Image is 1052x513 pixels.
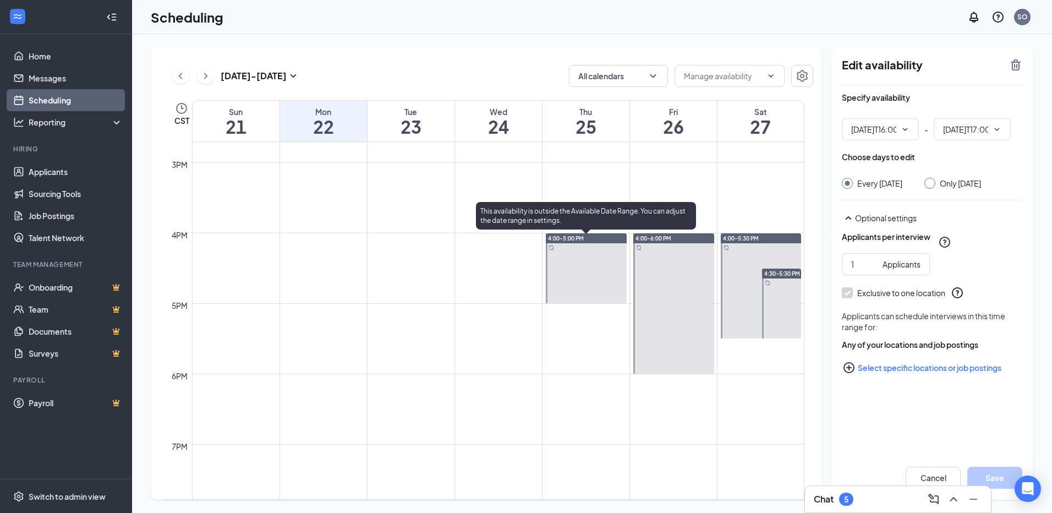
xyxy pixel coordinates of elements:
[967,493,980,506] svg: Minimize
[842,211,855,225] svg: SmallChevronUp
[548,234,584,242] span: 4:00-5:00 PM
[13,491,24,502] svg: Settings
[842,151,915,162] div: Choose days to edit
[993,125,1001,134] svg: ChevronDown
[13,260,120,269] div: Team Management
[791,65,813,87] button: Settings
[636,245,642,250] svg: Sync
[967,10,980,24] svg: Notifications
[29,45,123,67] a: Home
[1015,476,1041,502] div: Open Intercom Messenger
[724,245,729,250] svg: Sync
[29,227,123,249] a: Talent Network
[455,106,542,117] div: Wed
[368,106,454,117] div: Tue
[842,310,1022,332] div: Applicants can schedule interviews in this time range for:
[549,245,554,250] svg: Sync
[543,117,629,136] h1: 25
[630,106,717,117] div: Fri
[29,276,123,298] a: OnboardingCrown
[543,101,629,141] a: September 25, 2025
[630,101,717,141] a: September 26, 2025
[543,106,629,117] div: Thu
[13,117,24,128] svg: Analysis
[947,493,960,506] svg: ChevronUp
[842,58,1002,72] h2: Edit availability
[765,280,770,286] svg: Sync
[723,234,759,242] span: 4:00-5:30 PM
[476,202,696,230] div: This availability is outside the Available Date Range. You can adjust the date range in settings.
[635,234,671,242] span: 4:00-6:00 PM
[29,392,123,414] a: PayrollCrown
[175,69,186,83] svg: ChevronLeft
[174,115,189,126] span: CST
[842,231,930,242] div: Applicants per interview
[844,495,848,504] div: 5
[221,70,287,82] h3: [DATE] - [DATE]
[455,101,542,141] a: September 24, 2025
[151,8,223,26] h1: Scheduling
[1017,12,1028,21] div: SO
[29,161,123,183] a: Applicants
[169,440,190,452] div: 7pm
[193,101,280,141] a: September 21, 2025
[169,370,190,382] div: 6pm
[796,69,809,83] svg: Settings
[648,70,659,81] svg: ChevronDown
[764,270,800,277] span: 4:30-5:30 PM
[280,106,367,117] div: Mon
[925,490,943,508] button: ComposeMessage
[684,70,762,82] input: Manage availability
[857,287,945,298] div: Exclusive to one location
[200,69,211,83] svg: ChevronRight
[29,89,123,111] a: Scheduling
[901,125,909,134] svg: ChevronDown
[29,183,123,205] a: Sourcing Tools
[287,69,300,83] svg: SmallChevronDown
[717,106,804,117] div: Sat
[766,72,775,80] svg: ChevronDown
[991,10,1005,24] svg: QuestionInfo
[814,493,834,505] h3: Chat
[717,117,804,136] h1: 27
[12,11,23,22] svg: WorkstreamLogo
[842,339,1022,350] div: Any of your locations and job postings
[169,159,190,171] div: 3pm
[193,106,280,117] div: Sun
[29,117,123,128] div: Reporting
[967,467,1022,489] button: Save
[1009,58,1022,72] svg: TrashOutline
[455,117,542,136] h1: 24
[569,65,668,87] button: All calendarsChevronDown
[938,236,951,249] svg: QuestionInfo
[193,117,280,136] h1: 21
[842,118,1022,140] div: -
[29,205,123,227] a: Job Postings
[906,467,961,489] button: Cancel
[169,299,190,312] div: 5pm
[940,178,981,189] div: Only [DATE]
[857,178,902,189] div: Every [DATE]
[169,229,190,241] div: 4pm
[29,320,123,342] a: DocumentsCrown
[951,286,964,299] svg: QuestionInfo
[172,68,189,84] button: ChevronLeft
[106,12,117,23] svg: Collapse
[13,144,120,154] div: Hiring
[368,101,454,141] a: September 23, 2025
[842,211,1022,225] div: Optional settings
[965,490,982,508] button: Minimize
[842,92,910,103] div: Specify availability
[280,117,367,136] h1: 22
[927,493,940,506] svg: ComposeMessage
[29,298,123,320] a: TeamCrown
[368,117,454,136] h1: 23
[280,101,367,141] a: September 22, 2025
[855,212,1022,223] div: Optional settings
[842,357,1022,379] button: Select specific locations or job postingsPlusCircle
[945,490,962,508] button: ChevronUp
[13,375,120,385] div: Payroll
[29,342,123,364] a: SurveysCrown
[29,67,123,89] a: Messages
